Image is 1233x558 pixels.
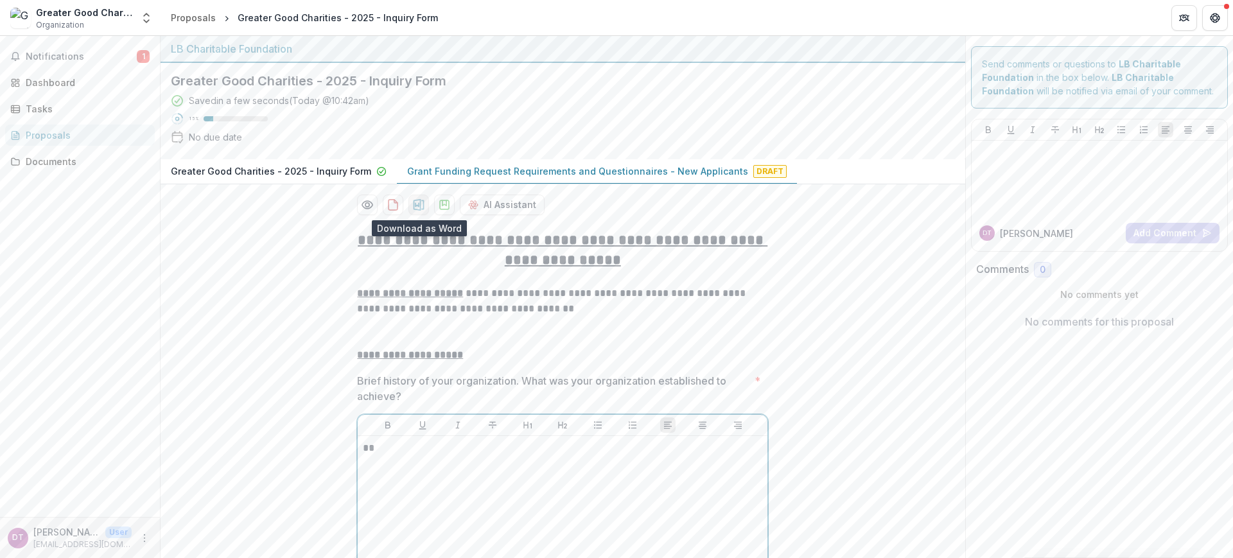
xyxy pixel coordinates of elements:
[971,46,1229,109] div: Send comments or questions to in the box below. will be notified via email of your comment.
[5,98,155,119] a: Tasks
[1025,314,1174,329] p: No comments for this proposal
[26,155,144,168] div: Documents
[189,130,242,144] div: No due date
[171,11,216,24] div: Proposals
[1180,122,1196,137] button: Align Center
[171,73,934,89] h2: Greater Good Charities - 2025 - Inquiry Form
[1158,122,1173,137] button: Align Left
[695,417,710,433] button: Align Center
[660,417,676,433] button: Align Left
[380,417,396,433] button: Bold
[1092,122,1107,137] button: Heading 2
[407,164,748,178] p: Grant Funding Request Requirements and Questionnaires - New Applicants
[520,417,536,433] button: Heading 1
[1000,227,1073,240] p: [PERSON_NAME]
[26,102,144,116] div: Tasks
[166,8,221,27] a: Proposals
[137,5,155,31] button: Open entity switcher
[450,417,466,433] button: Italicize
[983,230,992,236] div: Dimitri Teixeira
[408,195,429,215] button: download-proposal
[137,530,152,546] button: More
[415,417,430,433] button: Underline
[1003,122,1019,137] button: Underline
[36,6,132,19] div: Greater Good Charities
[238,11,438,24] div: Greater Good Charities - 2025 - Inquiry Form
[5,151,155,172] a: Documents
[357,195,378,215] button: Preview 97c75ea2-57bb-48b7-a230-790d353e06b6-1.pdf
[33,525,100,539] p: [PERSON_NAME]
[383,195,403,215] button: download-proposal
[981,122,996,137] button: Bold
[1069,122,1085,137] button: Heading 1
[1126,223,1220,243] button: Add Comment
[357,373,749,404] p: Brief history of your organization. What was your organization established to achieve?
[555,417,570,433] button: Heading 2
[1171,5,1197,31] button: Partners
[189,94,369,107] div: Saved in a few seconds ( Today @ 10:42am )
[1136,122,1151,137] button: Ordered List
[1025,122,1040,137] button: Italicize
[1202,122,1218,137] button: Align Right
[137,50,150,63] span: 1
[105,527,132,538] p: User
[976,288,1223,301] p: No comments yet
[36,19,84,31] span: Organization
[1040,265,1045,275] span: 0
[1114,122,1129,137] button: Bullet List
[26,51,137,62] span: Notifications
[434,195,455,215] button: download-proposal
[730,417,746,433] button: Align Right
[590,417,606,433] button: Bullet List
[171,164,371,178] p: Greater Good Charities - 2025 - Inquiry Form
[1202,5,1228,31] button: Get Help
[26,76,144,89] div: Dashboard
[625,417,640,433] button: Ordered List
[5,72,155,93] a: Dashboard
[460,195,545,215] button: AI Assistant
[26,128,144,142] div: Proposals
[5,125,155,146] a: Proposals
[171,41,955,57] div: LB Charitable Foundation
[12,534,24,542] div: Dimitri Teixeira
[10,8,31,28] img: Greater Good Charities
[166,8,443,27] nav: breadcrumb
[485,417,500,433] button: Strike
[33,539,132,550] p: [EMAIL_ADDRESS][DOMAIN_NAME]
[753,165,787,178] span: Draft
[189,114,198,123] p: 15 %
[1047,122,1063,137] button: Strike
[5,46,155,67] button: Notifications1
[976,263,1029,275] h2: Comments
